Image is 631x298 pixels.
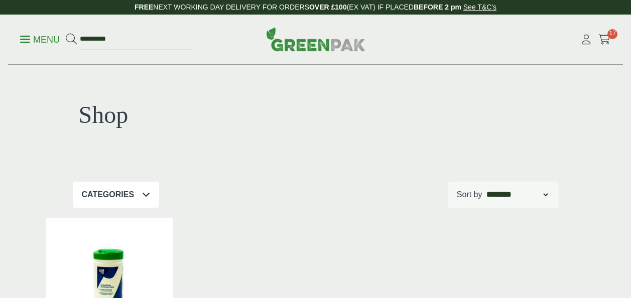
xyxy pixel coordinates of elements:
[20,34,60,44] a: Menu
[20,34,60,46] p: Menu
[82,189,135,201] p: Categories
[463,3,496,11] a: See T&C's
[79,100,310,129] h1: Shop
[414,3,461,11] strong: BEFORE 2 pm
[607,29,617,39] span: 17
[598,35,611,45] i: Cart
[135,3,153,11] strong: FREE
[457,189,482,201] p: Sort by
[484,189,550,201] select: Shop order
[580,35,592,45] i: My Account
[266,27,365,51] img: GreenPak Supplies
[598,32,611,47] a: 17
[309,3,347,11] strong: OVER £100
